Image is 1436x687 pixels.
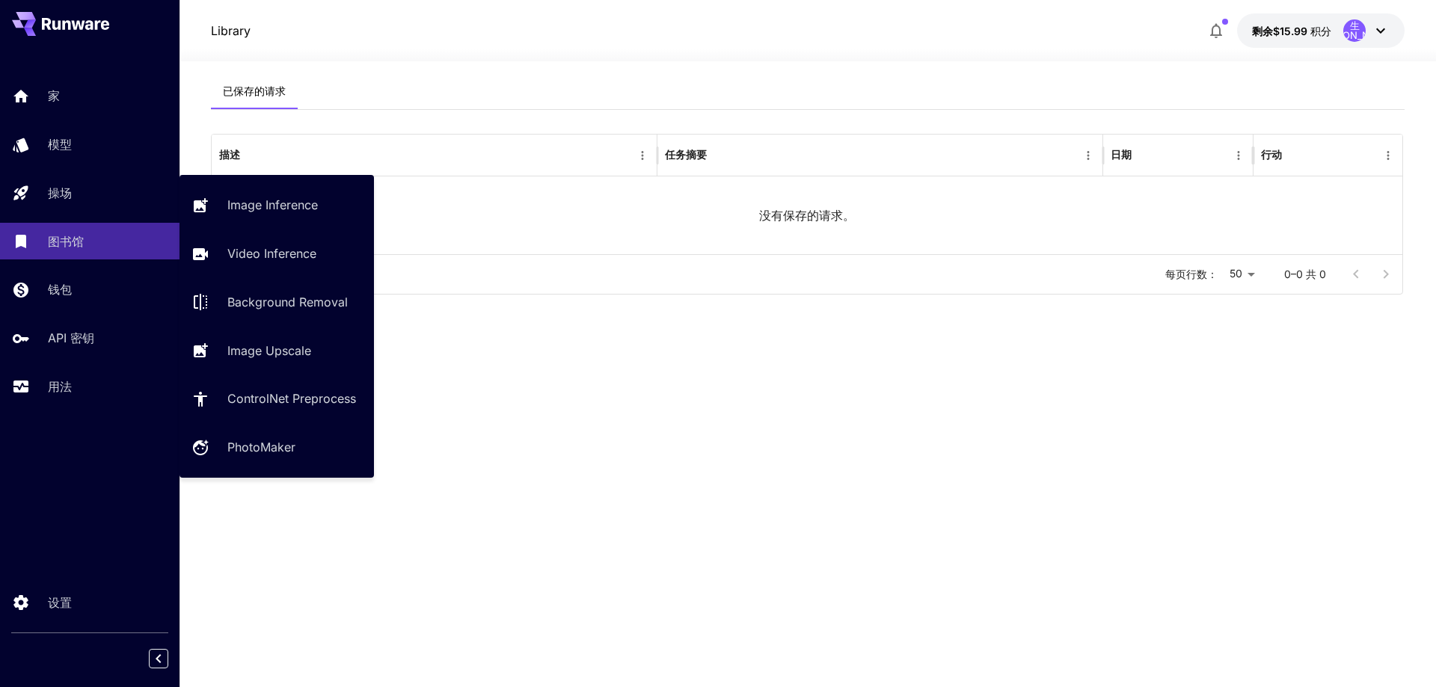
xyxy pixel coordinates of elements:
font: 家 [48,88,60,103]
p: Image Upscale [227,342,311,360]
div: 折叠侧边栏 [160,645,179,672]
a: Background Removal [179,284,374,321]
button: 种类 [242,145,263,166]
p: PhotoMaker [227,438,295,456]
font: API 密钥 [48,330,94,345]
button: 菜单 [1078,145,1099,166]
p: Library [211,22,251,40]
a: Image Upscale [179,332,374,369]
a: PhotoMaker [179,429,374,466]
font: 模型 [48,137,72,152]
font: 没有保存的请求。 [759,208,855,223]
div: 15.99294美元 [1252,23,1331,39]
font: 图书馆 [48,234,84,249]
font: 任务摘要 [665,148,707,161]
button: 种类 [708,145,729,166]
a: Video Inference [179,235,374,272]
button: 15.99294美元 [1237,13,1405,48]
font: 描述 [219,148,240,161]
iframe: 聊天小部件 [1101,86,1436,687]
a: Image Inference [179,187,374,224]
font: 已保存的请求 [223,84,286,97]
button: 菜单 [632,145,653,166]
font: 钱包 [48,282,72,297]
div: 聊天小组件 [1101,86,1436,687]
p: Background Removal [227,293,348,311]
font: 生[PERSON_NAME] [1315,19,1395,41]
font: 积分 [1310,25,1331,37]
p: Image Inference [227,196,318,214]
p: ControlNet Preprocess [227,389,356,407]
font: 操场 [48,185,72,200]
button: 折叠侧边栏 [149,649,168,668]
a: ControlNet Preprocess [179,381,374,417]
font: 剩余$15.99 [1252,25,1307,37]
nav: 面包屑 [211,22,251,40]
p: Video Inference [227,244,316,262]
font: 用法 [48,379,72,394]
font: 设置 [48,595,72,610]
